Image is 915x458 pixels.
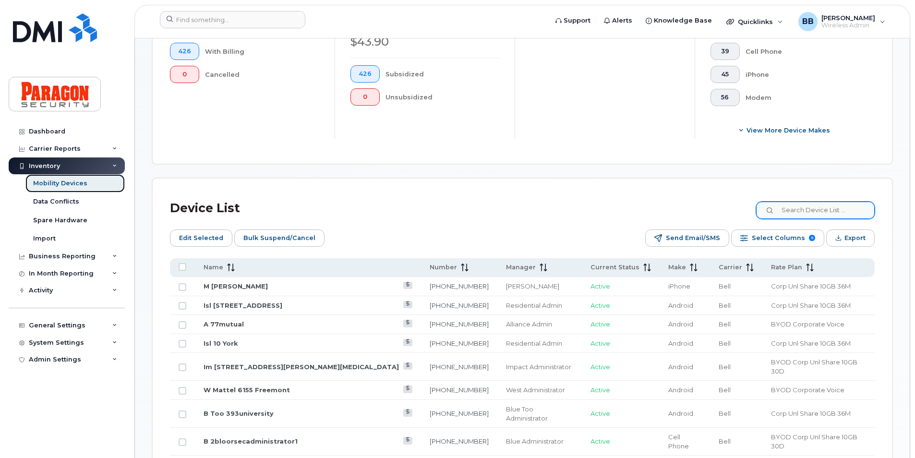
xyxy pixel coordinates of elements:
[668,301,693,309] span: Android
[719,48,732,55] span: 39
[668,410,693,417] span: Android
[719,282,731,290] span: Bell
[645,229,729,247] button: Send Email/SMS
[590,437,610,445] span: Active
[668,282,690,290] span: iPhone
[234,229,325,247] button: Bulk Suspend/Cancel
[771,410,851,417] span: Corp Unl Share 10GB 36M
[350,88,380,106] button: 0
[771,358,857,375] span: BYOD Corp Unl Share 10GB 30D
[170,229,232,247] button: Edit Selected
[719,263,742,272] span: Carrier
[506,301,573,310] div: Residential Admin
[170,196,240,221] div: Device List
[720,12,790,31] div: Quicklinks
[668,339,693,347] span: Android
[564,16,590,25] span: Support
[738,18,773,25] span: Quicklinks
[710,89,740,106] button: 56
[792,12,892,31] div: Barb Burling
[612,16,632,25] span: Alerts
[350,65,380,83] button: 426
[430,386,489,394] a: [PHONE_NUMBER]
[597,11,639,30] a: Alerts
[731,229,824,247] button: Select Columns 9
[826,229,875,247] button: Export
[506,362,573,372] div: Impact Administrator
[506,282,573,291] div: [PERSON_NAME]
[719,320,731,328] span: Bell
[204,386,290,394] a: W Mattel 6155 Freemont
[205,66,320,83] div: Cancelled
[666,231,720,245] span: Send Email/SMS
[430,320,489,328] a: [PHONE_NUMBER]
[710,121,859,139] button: View More Device Makes
[590,301,610,309] span: Active
[179,231,223,245] span: Edit Selected
[178,48,191,55] span: 426
[243,231,315,245] span: Bulk Suspend/Cancel
[350,34,499,50] div: $43.90
[506,320,573,329] div: Alliance Admin
[752,231,805,245] span: Select Columns
[590,339,610,347] span: Active
[170,43,199,60] button: 426
[204,282,268,290] a: M [PERSON_NAME]
[359,93,372,101] span: 0
[204,410,274,417] a: B Too 393university
[719,71,732,78] span: 45
[430,339,489,347] a: [PHONE_NUMBER]
[710,43,740,60] button: 39
[178,71,191,78] span: 0
[385,65,500,83] div: Subsidized
[668,386,693,394] span: Android
[802,16,814,27] span: BB
[359,70,372,78] span: 426
[506,339,573,348] div: Residential Admin
[430,301,489,309] a: [PHONE_NUMBER]
[668,263,686,272] span: Make
[771,339,851,347] span: Corp Unl Share 10GB 36M
[403,386,412,393] a: View Last Bill
[771,433,857,450] span: BYOD Corp Unl Share 10GB 30D
[430,437,489,445] a: [PHONE_NUMBER]
[430,282,489,290] a: [PHONE_NUMBER]
[430,363,489,371] a: [PHONE_NUMBER]
[771,320,844,328] span: BYOD Corporate Voice
[590,410,610,417] span: Active
[204,320,244,328] a: A 77mutual
[756,202,875,219] input: Search Device List ...
[719,94,732,101] span: 56
[403,282,412,289] a: View Last Bill
[654,16,712,25] span: Knowledge Base
[746,126,830,135] span: View More Device Makes
[844,231,866,245] span: Export
[590,263,639,272] span: Current Status
[403,437,412,444] a: View Last Bill
[719,410,731,417] span: Bell
[719,386,731,394] span: Bell
[771,301,851,309] span: Corp Unl Share 10GB 36M
[719,301,731,309] span: Bell
[639,11,719,30] a: Knowledge Base
[204,363,399,371] a: Im [STREET_ADDRESS][PERSON_NAME][MEDICAL_DATA]
[719,437,731,445] span: Bell
[204,339,238,347] a: Isl 10 York
[668,433,689,450] span: Cell Phone
[771,263,802,272] span: Rate Plan
[204,301,282,309] a: Isl [STREET_ADDRESS]
[821,14,875,22] span: [PERSON_NAME]
[170,66,199,83] button: 0
[403,320,412,327] a: View Last Bill
[403,339,412,346] a: View Last Bill
[506,386,573,395] div: West Administrator
[746,43,860,60] div: Cell Phone
[160,11,305,28] input: Find something...
[403,362,412,370] a: View Last Bill
[403,301,412,308] a: View Last Bill
[403,409,412,416] a: View Last Bill
[746,66,860,83] div: iPhone
[205,43,320,60] div: With Billing
[385,88,500,106] div: Unsubsidized
[430,410,489,417] a: [PHONE_NUMBER]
